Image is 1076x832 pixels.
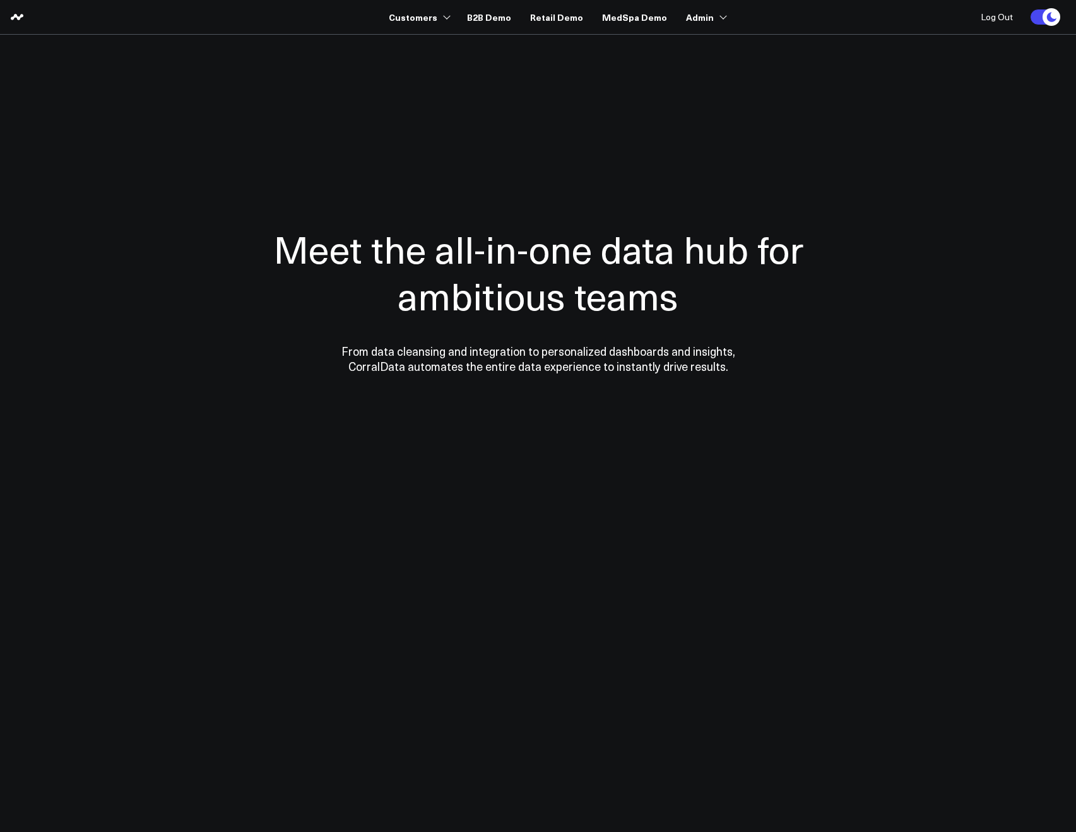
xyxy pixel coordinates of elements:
a: Admin [686,6,724,28]
a: Customers [389,6,448,28]
h1: Meet the all-in-one data hub for ambitious teams [229,225,848,319]
a: B2B Demo [467,6,511,28]
a: MedSpa Demo [602,6,667,28]
p: From data cleansing and integration to personalized dashboards and insights, CorralData automates... [314,344,762,374]
a: Retail Demo [530,6,583,28]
